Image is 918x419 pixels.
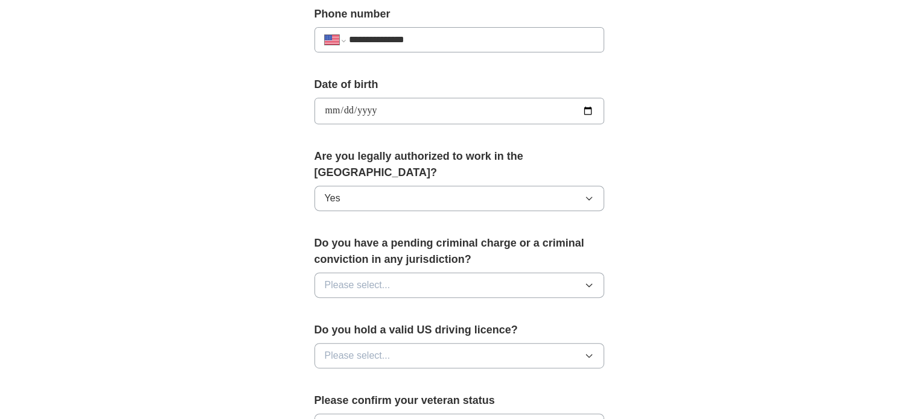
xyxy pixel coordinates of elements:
[314,148,604,181] label: Are you legally authorized to work in the [GEOGRAPHIC_DATA]?
[314,186,604,211] button: Yes
[325,191,340,206] span: Yes
[314,343,604,368] button: Please select...
[314,77,604,93] label: Date of birth
[314,322,604,338] label: Do you hold a valid US driving licence?
[314,6,604,22] label: Phone number
[314,273,604,298] button: Please select...
[325,348,390,363] span: Please select...
[314,392,604,409] label: Please confirm your veteran status
[325,278,390,292] span: Please select...
[314,235,604,268] label: Do you have a pending criminal charge or a criminal conviction in any jurisdiction?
